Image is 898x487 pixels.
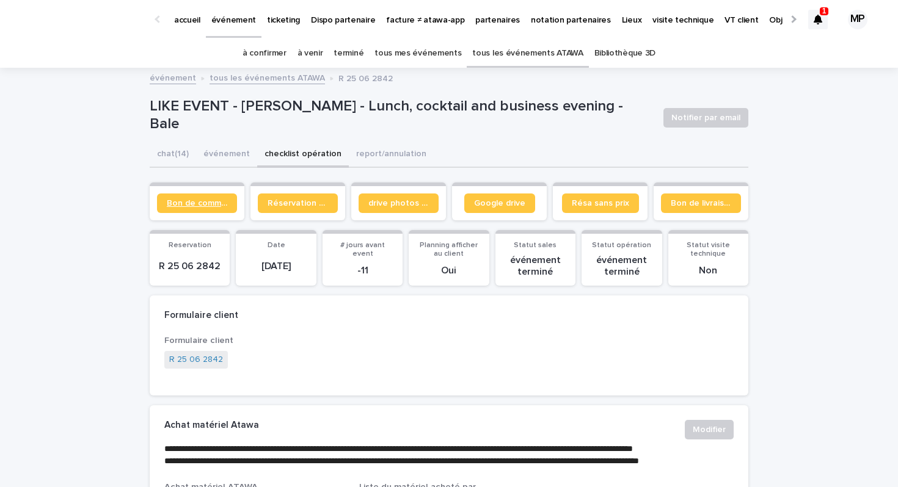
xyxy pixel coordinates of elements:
a: terminé [334,39,363,68]
span: # jours avant event [340,242,385,258]
a: tous mes événements [374,39,461,68]
a: Bon de livraison [661,193,741,213]
p: Oui [416,265,481,276]
a: tous les événements ATAWA [472,39,583,68]
span: Date [268,242,285,249]
p: Non [676,265,741,276]
span: Modifier [693,424,726,436]
span: Google drive [474,199,525,207]
p: R 25 06 2842 [157,261,222,272]
span: Formulaire client [164,336,233,345]
button: report/annulation [349,142,434,168]
span: Notifier par email [671,112,740,124]
p: événement terminé [589,254,654,278]
p: -11 [330,265,395,276]
a: R 25 06 2842 [169,353,223,366]
p: événement terminé [503,254,568,278]
span: Statut sales [514,242,557,249]
span: Reservation [169,242,211,249]
span: Résa sans prix [572,199,629,207]
span: Statut visite technique [687,242,730,258]
h2: Formulaire client [164,310,238,321]
span: Bon de commande [167,199,227,207]
a: événement [150,70,196,84]
div: MP [848,10,867,29]
a: à confirmer [243,39,287,68]
button: chat (14) [150,142,196,168]
p: LIKE EVENT - [PERSON_NAME] - Lunch, cocktail and business evening - Bale [150,98,654,133]
span: Bon de livraison [671,199,731,207]
img: Ls34BcGeRexTGTNfXpUC [24,7,143,32]
button: Notifier par email [663,108,748,128]
a: Résa sans prix [562,193,639,213]
p: [DATE] [243,261,308,272]
a: Réservation client [258,193,338,213]
a: drive photos coordinateur [359,193,439,213]
p: R 25 06 2842 [338,71,393,84]
button: événement [196,142,257,168]
a: tous les événements ATAWA [210,70,325,84]
a: Bibliothèque 3D [594,39,655,68]
span: Planning afficher au client [420,242,478,258]
span: Statut opération [592,242,651,249]
button: checklist opération [257,142,349,168]
span: drive photos coordinateur [368,199,429,207]
div: 1 [808,10,828,29]
a: Bon de commande [157,193,237,213]
a: Google drive [464,193,535,213]
p: 1 [822,7,827,15]
span: Réservation client [268,199,328,207]
button: Modifier [685,420,734,439]
h2: Achat matériel Atawa [164,420,259,431]
a: à venir [298,39,323,68]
